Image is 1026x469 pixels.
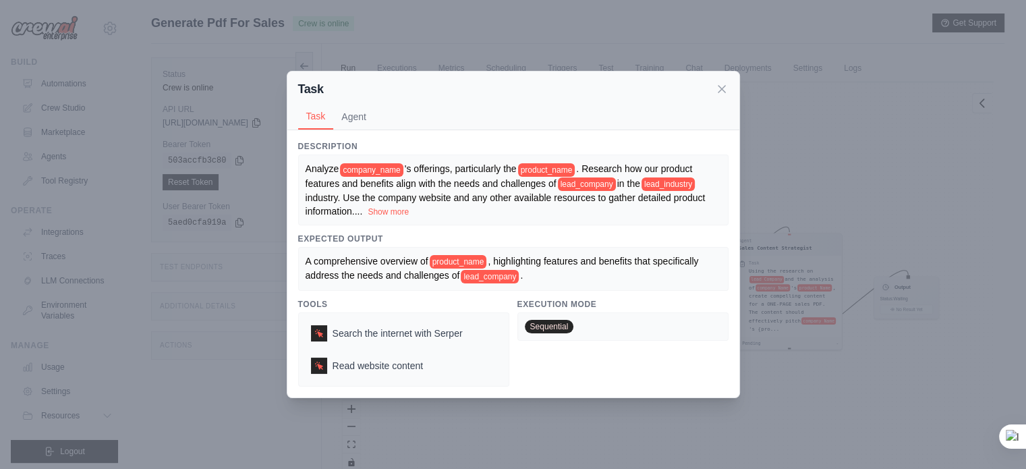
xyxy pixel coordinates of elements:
[306,256,702,281] span: , highlighting features and benefits that specifically address the needs and challenges of
[959,404,1026,469] iframe: Chat Widget
[298,233,729,244] h3: Expected Output
[642,177,695,191] span: lead_industry
[306,256,428,267] span: A comprehensive overview of
[518,163,575,177] span: product_name
[368,206,409,217] button: Show more
[298,299,509,310] h3: Tools
[333,327,463,340] span: Search the internet with Serper
[298,141,729,152] h3: Description
[306,163,693,188] span: . Research how our product features and benefits align with the needs and challenges of
[558,177,616,191] span: lead_company
[306,192,706,217] span: industry. Use the company website and any other available resources to gather detailed product in...
[306,162,721,218] div: ...
[430,255,487,269] span: product_name
[461,270,519,283] span: lead_company
[340,163,403,177] span: company_name
[520,270,523,281] span: .
[517,299,729,310] h3: Execution Mode
[525,320,574,333] span: Sequential
[617,178,640,189] span: in the
[306,163,339,174] span: Analyze
[405,163,517,174] span: 's offerings, particularly the
[298,104,334,130] button: Task
[333,359,424,373] span: Read website content
[333,104,374,130] button: Agent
